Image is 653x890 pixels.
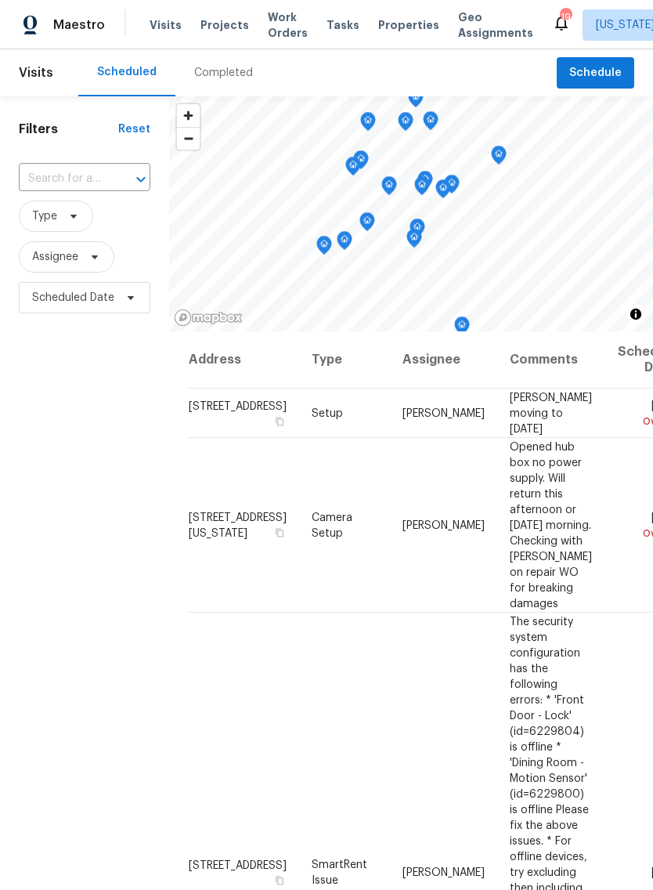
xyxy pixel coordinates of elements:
span: Camera Setup [312,512,352,538]
h1: Filters [19,121,118,137]
span: Assignee [32,249,78,265]
span: [STREET_ADDRESS] [189,859,287,870]
div: Map marker [345,157,361,181]
div: Map marker [408,89,424,113]
div: Map marker [423,111,438,136]
div: Map marker [359,212,375,237]
div: Map marker [454,317,470,341]
button: Schedule [557,57,634,89]
div: Map marker [444,175,460,199]
span: Visits [19,56,53,90]
span: Visits [150,17,182,33]
span: [PERSON_NAME] [402,407,485,418]
div: Map marker [360,112,376,136]
div: Map marker [417,171,433,195]
span: Geo Assignments [458,9,533,41]
div: Map marker [353,150,369,175]
div: Map marker [316,236,332,260]
div: Map marker [406,229,422,253]
span: Toggle attribution [631,306,640,323]
a: Mapbox homepage [174,309,243,327]
th: Comments [497,331,605,389]
span: [STREET_ADDRESS][US_STATE] [189,512,287,538]
span: [STREET_ADDRESS] [189,400,287,411]
span: Schedule [569,63,622,83]
div: Map marker [414,176,430,201]
button: Copy Address [272,873,287,887]
button: Zoom out [177,127,200,150]
th: Type [299,331,390,389]
button: Zoom in [177,104,200,127]
span: Work Orders [268,9,308,41]
button: Copy Address [272,414,287,428]
div: Completed [194,65,253,81]
button: Toggle attribution [626,305,645,324]
span: Opened hub box no power supply. Will return this afternoon or [DATE] morning. Checking with [PERS... [510,441,592,609]
div: Reset [118,121,150,137]
div: Scheduled [97,64,157,80]
div: Map marker [381,176,397,201]
span: Type [32,208,57,224]
span: Projects [200,17,249,33]
span: [PERSON_NAME] moving to [DATE] [510,392,592,434]
span: [PERSON_NAME] [402,519,485,530]
button: Copy Address [272,525,287,539]
span: Maestro [53,17,105,33]
div: Map marker [398,112,413,136]
span: Zoom out [177,128,200,150]
th: Address [188,331,299,389]
div: Map marker [337,231,352,255]
th: Assignee [390,331,497,389]
span: SmartRent Issue [312,859,367,885]
span: Scheduled Date [32,290,114,306]
div: Map marker [409,219,425,243]
span: [PERSON_NAME] [402,866,485,877]
input: Search for an address... [19,167,106,191]
span: Tasks [326,20,359,31]
span: Setup [312,407,343,418]
div: Map marker [491,146,507,170]
div: Map marker [435,179,451,204]
span: Properties [378,17,439,33]
div: 19 [560,9,571,25]
button: Open [130,168,152,190]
